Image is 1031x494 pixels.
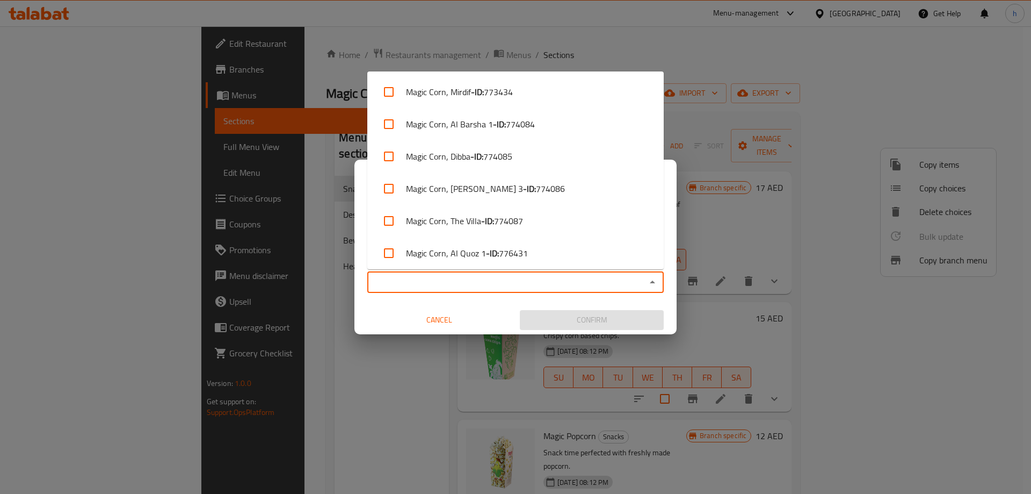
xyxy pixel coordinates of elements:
b: - ID: [481,214,494,227]
span: 774087 [494,214,523,227]
li: Magic Corn, Dibba [367,140,664,173]
li: Magic Corn, Al Quoz 1 [367,237,664,269]
span: 774084 [506,118,535,131]
span: 776431 [499,247,528,260]
li: Magic Corn, [PERSON_NAME] 3 [367,173,664,205]
b: - ID: [471,85,484,98]
span: 773434 [484,85,513,98]
li: Magic Corn, The Villa [367,205,664,237]
span: Cancel [372,313,507,327]
span: 774085 [483,150,512,163]
b: - ID: [523,182,536,195]
b: - ID: [470,150,483,163]
li: Magic Corn, Al Barsha 1 [367,108,664,140]
span: 774086 [536,182,565,195]
b: - ID: [493,118,506,131]
button: Cancel [367,310,511,330]
li: Magic Corn, Mirdif [367,76,664,108]
b: - ID: [486,247,499,260]
button: Close [645,275,660,290]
